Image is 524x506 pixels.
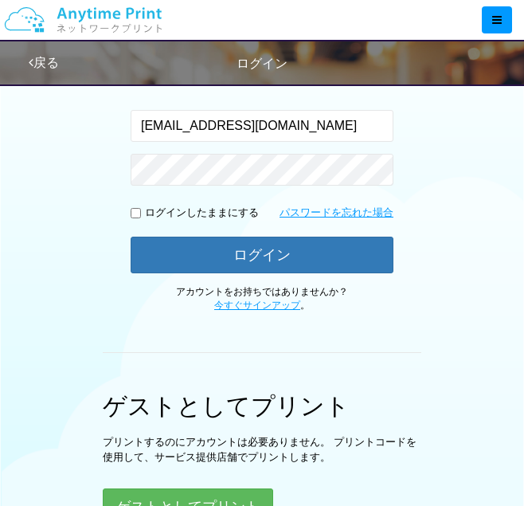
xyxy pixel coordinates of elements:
span: ログイン [237,57,287,70]
button: ログイン [131,237,393,273]
a: パスワードを忘れた場合 [280,206,393,221]
span: 。 [214,300,310,311]
h1: ゲストとしてプリント [103,393,421,419]
p: ログインしたままにする [145,206,259,221]
a: 今すぐサインアップ [214,300,300,311]
a: 戻る [29,56,59,69]
p: プリントするのにアカウントは必要ありません。 プリントコードを使用して、サービス提供店舗でプリントします。 [103,435,421,465]
p: アカウントをお持ちではありませんか？ [131,285,393,312]
input: メールアドレス [131,110,393,142]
